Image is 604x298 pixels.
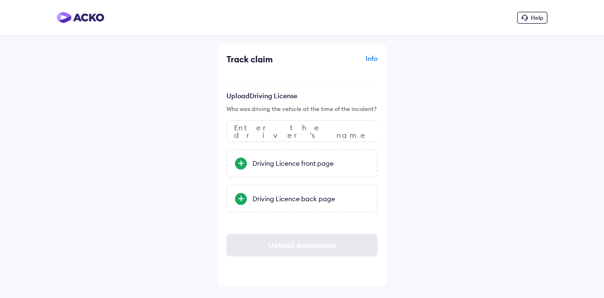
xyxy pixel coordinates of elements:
div: Driving Licence back page [252,194,369,203]
span: Help [531,14,543,21]
div: Driving Licence front page [252,158,369,168]
div: Track claim [226,54,300,65]
p: Upload Driving License [226,91,377,100]
div: Info [304,54,377,72]
div: Who was driving the vehicle at the time of the incident? [226,104,377,113]
img: horizontal-gradient.png [57,12,104,23]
